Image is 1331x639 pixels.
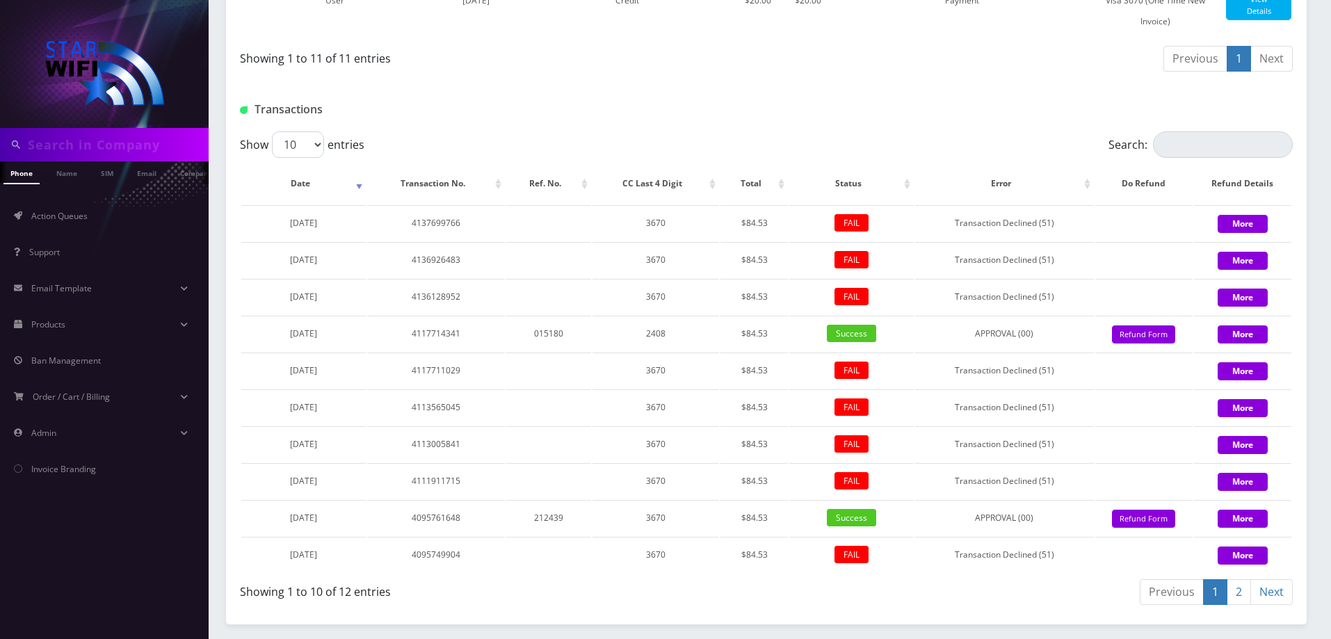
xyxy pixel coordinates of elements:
[367,537,505,572] td: 4095749904
[720,353,788,388] td: $84.53
[915,426,1093,462] td: Transaction Declined (51)
[29,246,60,258] span: Support
[506,163,591,204] th: Ref. No.: activate to sort column ascending
[290,291,317,302] span: [DATE]
[1250,579,1293,605] a: Next
[367,205,505,241] td: 4137699766
[915,163,1093,204] th: Error: activate to sort column ascending
[33,391,110,403] span: Order / Cart / Billing
[1218,547,1268,565] button: More
[592,463,719,499] td: 3670
[290,438,317,450] span: [DATE]
[1140,579,1204,605] a: Previous
[1250,46,1293,72] a: Next
[240,131,364,158] label: Show entries
[592,279,719,314] td: 3670
[290,512,317,524] span: [DATE]
[272,131,324,158] select: Showentries
[367,426,505,462] td: 4113005841
[915,205,1093,241] td: Transaction Declined (51)
[1163,46,1227,72] a: Previous
[367,163,505,204] th: Transaction No.: activate to sort column ascending
[367,389,505,425] td: 4113565045
[240,106,248,114] img: Transactions
[241,163,366,204] th: Date: activate to sort column ascending
[1112,510,1175,528] button: Refund Form
[367,279,505,314] td: 4136128952
[367,463,505,499] td: 4111911715
[592,500,719,535] td: 3670
[834,214,869,232] span: FAIL
[1227,46,1251,72] a: 1
[506,500,591,535] td: 212439
[1218,289,1268,307] button: More
[834,435,869,453] span: FAIL
[592,316,719,351] td: 2408
[290,401,317,413] span: [DATE]
[720,500,788,535] td: $84.53
[31,427,56,439] span: Admin
[592,242,719,277] td: 3670
[1112,325,1175,344] button: Refund Form
[720,279,788,314] td: $84.53
[290,364,317,376] span: [DATE]
[915,242,1093,277] td: Transaction Declined (51)
[367,242,505,277] td: 4136926483
[592,389,719,425] td: 3670
[592,426,719,462] td: 3670
[367,500,505,535] td: 4095761648
[720,242,788,277] td: $84.53
[915,500,1093,535] td: APPROVAL (00)
[31,463,96,475] span: Invoice Branding
[1203,579,1227,605] a: 1
[915,463,1093,499] td: Transaction Declined (51)
[720,205,788,241] td: $84.53
[367,316,505,351] td: 4117714341
[1218,436,1268,454] button: More
[1218,510,1268,528] button: More
[915,316,1093,351] td: APPROVAL (00)
[834,251,869,268] span: FAIL
[31,355,101,366] span: Ban Management
[720,389,788,425] td: $84.53
[720,537,788,572] td: $84.53
[31,210,88,222] span: Action Queues
[1227,579,1251,605] a: 2
[130,161,163,183] a: Email
[1218,215,1268,233] button: More
[240,578,756,600] div: Showing 1 to 10 of 12 entries
[915,389,1093,425] td: Transaction Declined (51)
[834,546,869,563] span: FAIL
[1108,131,1293,158] label: Search:
[720,463,788,499] td: $84.53
[290,475,317,487] span: [DATE]
[367,353,505,388] td: 4117711029
[1194,163,1291,204] th: Refund Details
[1218,399,1268,417] button: More
[1153,131,1293,158] input: Search:
[720,163,788,204] th: Total: activate to sort column ascending
[290,327,317,339] span: [DATE]
[1218,473,1268,491] button: More
[94,161,120,183] a: SIM
[592,537,719,572] td: 3670
[290,217,317,229] span: [DATE]
[789,163,914,204] th: Status: activate to sort column ascending
[592,205,719,241] td: 3670
[173,161,220,183] a: Company
[28,131,205,158] input: Search in Company
[915,279,1093,314] td: Transaction Declined (51)
[915,537,1093,572] td: Transaction Declined (51)
[915,353,1093,388] td: Transaction Declined (51)
[720,426,788,462] td: $84.53
[592,353,719,388] td: 3670
[827,509,876,526] span: Success
[827,325,876,342] span: Success
[1218,252,1268,270] button: More
[506,316,591,351] td: 015180
[592,163,719,204] th: CC Last 4 Digit: activate to sort column ascending
[834,362,869,379] span: FAIL
[31,318,65,330] span: Products
[834,288,869,305] span: FAIL
[834,398,869,416] span: FAIL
